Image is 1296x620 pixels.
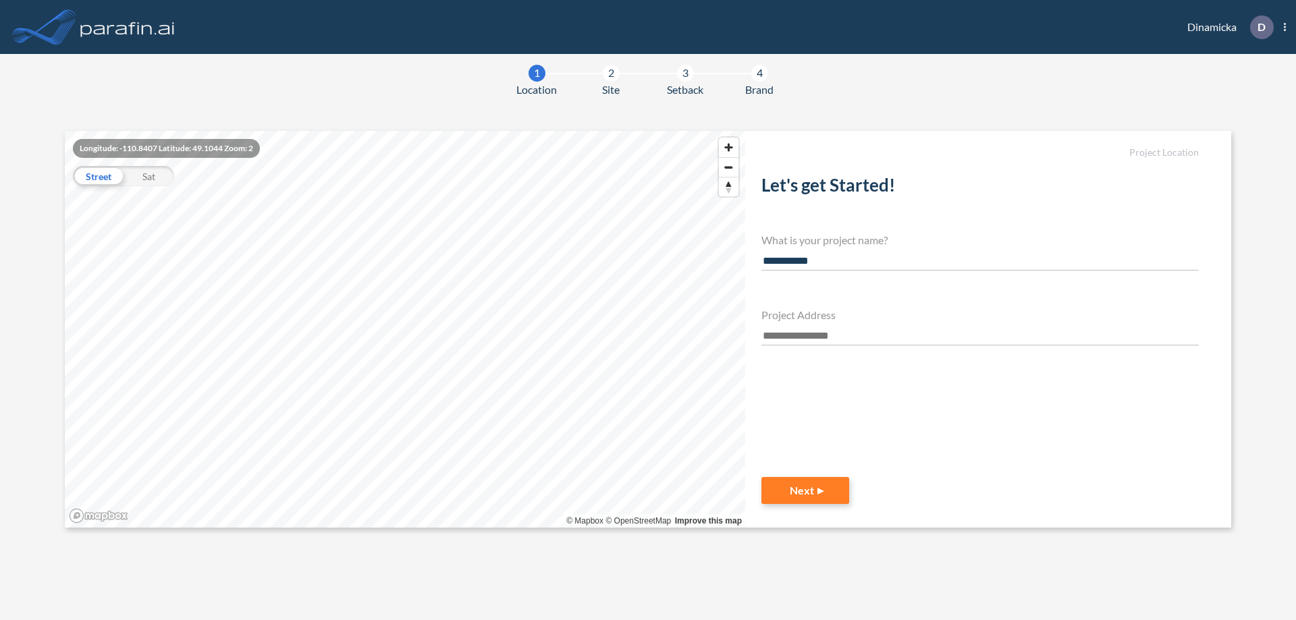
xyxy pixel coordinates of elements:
span: Location [516,82,557,98]
div: Dinamicka [1167,16,1286,39]
button: Zoom in [719,138,738,157]
div: Longitude: -110.8407 Latitude: 49.1044 Zoom: 2 [73,139,260,158]
h5: Project Location [761,147,1199,159]
button: Zoom out [719,157,738,177]
span: Brand [745,82,774,98]
span: Setback [667,82,703,98]
a: OpenStreetMap [605,516,671,526]
button: Reset bearing to north [719,177,738,196]
h4: Project Address [761,308,1199,321]
canvas: Map [65,131,745,528]
div: Sat [124,166,174,186]
img: logo [78,13,178,40]
a: Mapbox [566,516,603,526]
div: 3 [677,65,694,82]
a: Improve this map [675,516,742,526]
p: D [1258,21,1266,33]
div: 2 [603,65,620,82]
div: 4 [751,65,768,82]
div: Street [73,166,124,186]
h4: What is your project name? [761,233,1199,246]
span: Zoom out [719,158,738,177]
h2: Let's get Started! [761,175,1199,201]
div: 1 [529,65,545,82]
span: Site [602,82,620,98]
a: Mapbox homepage [69,508,128,524]
button: Next [761,477,849,504]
